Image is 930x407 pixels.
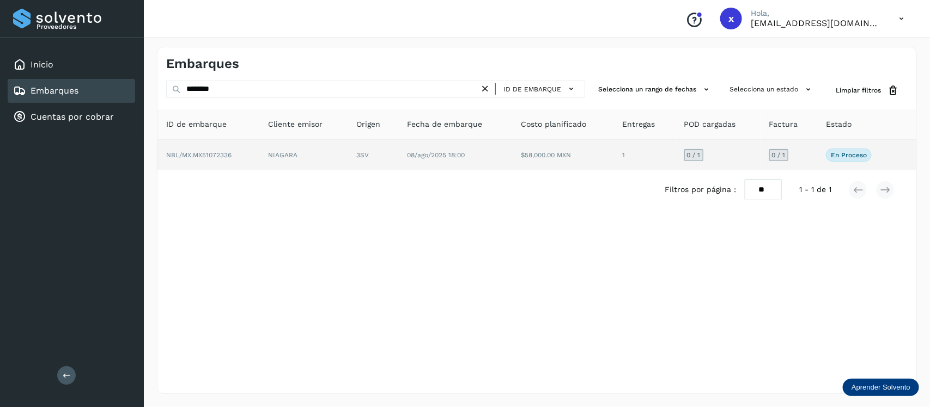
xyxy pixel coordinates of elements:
[594,81,716,98] button: Selecciona un rango de fechas
[31,112,114,122] a: Cuentas por cobrar
[799,184,831,195] span: 1 - 1 de 1
[831,151,867,159] p: En proceso
[772,152,786,158] span: 0 / 1
[623,119,655,130] span: Entregas
[852,383,910,392] p: Aprender Solvento
[836,85,881,95] span: Limpiar filtros
[8,79,135,103] div: Embarques
[407,119,482,130] span: Fecha de embarque
[356,119,380,130] span: Origen
[512,140,614,170] td: $58,000.00 MXN
[684,119,736,130] span: POD cargadas
[665,184,736,195] span: Filtros por página :
[31,85,78,96] a: Embarques
[843,379,919,396] div: Aprender Solvento
[687,152,701,158] span: 0 / 1
[166,56,239,72] h4: Embarques
[826,119,852,130] span: Estado
[348,140,398,170] td: 3SV
[31,59,53,70] a: Inicio
[751,18,882,28] p: xmgm@transportesser.com.mx
[769,119,798,130] span: Factura
[259,140,348,170] td: NIAGARA
[500,81,580,97] button: ID de embarque
[166,151,232,159] span: NBL/MX.MX51072336
[268,119,323,130] span: Cliente emisor
[503,84,561,94] span: ID de embarque
[725,81,818,98] button: Selecciona un estado
[8,105,135,129] div: Cuentas por cobrar
[827,81,908,101] button: Limpiar filtros
[407,151,465,159] span: 08/ago/2025 18:00
[8,53,135,77] div: Inicio
[521,119,586,130] span: Costo planificado
[37,23,131,30] p: Proveedores
[166,119,227,130] span: ID de embarque
[751,9,882,18] p: Hola,
[614,140,676,170] td: 1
